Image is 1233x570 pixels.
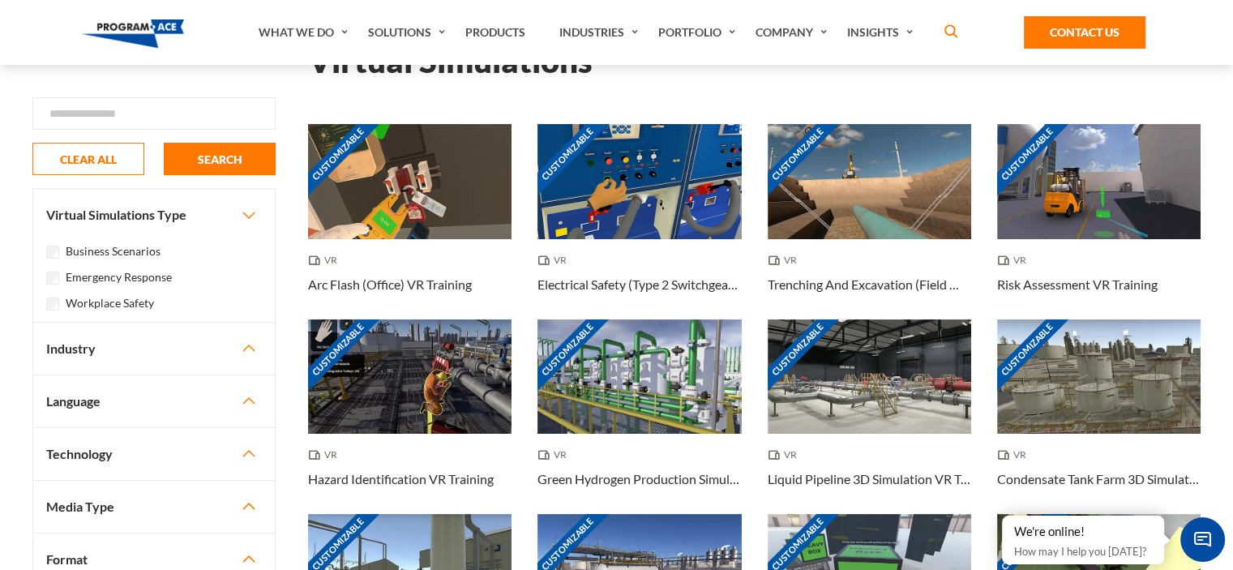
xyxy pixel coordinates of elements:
[308,124,512,319] a: Customizable Thumbnail - Arc Flash (Office) VR Training VR Arc Flash (Office) VR Training
[768,469,971,489] h3: Liquid Pipeline 3D Simulation VR Training
[66,268,172,286] label: Emergency Response
[997,275,1158,294] h3: Risk Assessment VR Training
[768,447,803,463] span: VR
[33,323,275,375] button: Industry
[308,252,344,268] span: VR
[997,252,1033,268] span: VR
[308,47,593,75] h1: Virtual Simulations
[33,428,275,480] button: Technology
[537,252,573,268] span: VR
[1014,524,1152,540] div: We're online!
[1024,16,1145,49] a: Contact Us
[997,447,1033,463] span: VR
[46,298,59,311] input: Workplace Safety
[997,469,1201,489] h3: Condensate Tank Farm 3D Simulation VR Training
[82,19,185,48] img: Program-Ace
[33,481,275,533] button: Media Type
[768,252,803,268] span: VR
[308,447,344,463] span: VR
[537,275,741,294] h3: Electrical Safety (Type 2 Switchgear) VR Training
[1014,542,1152,561] p: How may I help you [DATE]?
[1180,517,1225,562] span: Chat Widget
[66,242,161,260] label: Business Scenarios
[33,189,275,241] button: Virtual Simulations Type
[33,375,275,427] button: Language
[768,275,971,294] h3: Trenching And Excavation (Field Work) VR Training
[997,319,1201,514] a: Customizable Thumbnail - Condensate Tank Farm 3D Simulation VR Training VR Condensate Tank Farm 3...
[32,143,144,175] button: CLEAR ALL
[66,294,154,312] label: Workplace Safety
[537,447,573,463] span: VR
[308,319,512,514] a: Customizable Thumbnail - Hazard Identification VR Training VR Hazard Identification VR Training
[768,319,971,514] a: Customizable Thumbnail - Liquid Pipeline 3D Simulation VR Training VR Liquid Pipeline 3D Simulati...
[537,124,741,319] a: Customizable Thumbnail - Electrical Safety (Type 2 Switchgear) VR Training VR Electrical Safety (...
[768,124,971,319] a: Customizable Thumbnail - Trenching And Excavation (Field Work) VR Training VR Trenching And Excav...
[46,246,59,259] input: Business Scenarios
[308,469,494,489] h3: Hazard Identification VR Training
[308,275,472,294] h3: Arc Flash (Office) VR Training
[997,124,1201,319] a: Customizable Thumbnail - Risk Assessment VR Training VR Risk Assessment VR Training
[537,319,741,514] a: Customizable Thumbnail - Green Hydrogen Production Simulation VR Training VR Green Hydrogen Produ...
[537,469,741,489] h3: Green Hydrogen Production Simulation VR Training
[46,272,59,285] input: Emergency Response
